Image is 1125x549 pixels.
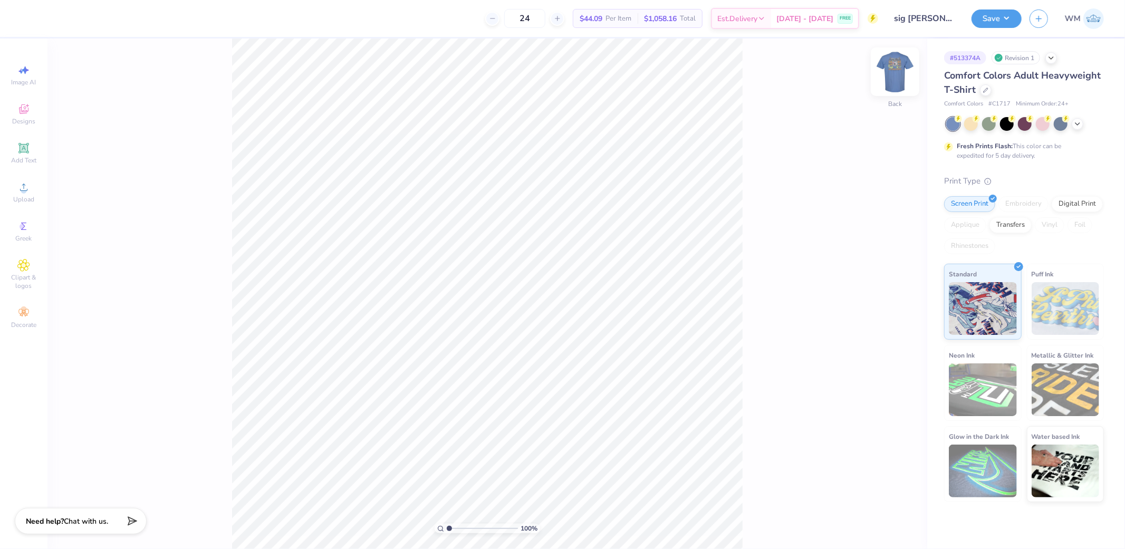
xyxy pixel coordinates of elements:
[886,8,964,29] input: Untitled Design
[1065,8,1104,29] a: WM
[949,268,977,280] span: Standard
[64,516,108,526] span: Chat with us.
[504,9,545,28] input: – –
[1032,282,1100,335] img: Puff Ink
[521,524,537,533] span: 100 %
[1032,431,1080,442] span: Water based Ink
[944,175,1104,187] div: Print Type
[944,196,995,212] div: Screen Print
[1032,363,1100,416] img: Metallic & Glitter Ink
[944,217,986,233] div: Applique
[944,100,983,109] span: Comfort Colors
[644,13,677,24] span: $1,058.16
[972,9,1022,28] button: Save
[949,350,975,361] span: Neon Ink
[12,78,36,86] span: Image AI
[949,431,1009,442] span: Glow in the Dark Ink
[840,15,851,22] span: FREE
[944,51,986,64] div: # 513374A
[1052,196,1103,212] div: Digital Print
[1032,445,1100,497] img: Water based Ink
[988,100,1011,109] span: # C1717
[957,141,1086,160] div: This color can be expedited for 5 day delivery.
[949,445,1017,497] img: Glow in the Dark Ink
[16,234,32,243] span: Greek
[992,51,1040,64] div: Revision 1
[1068,217,1092,233] div: Foil
[680,13,696,24] span: Total
[580,13,602,24] span: $44.09
[11,321,36,329] span: Decorate
[26,516,64,526] strong: Need help?
[776,13,833,24] span: [DATE] - [DATE]
[5,273,42,290] span: Clipart & logos
[888,100,902,109] div: Back
[12,117,35,126] span: Designs
[1032,350,1094,361] span: Metallic & Glitter Ink
[949,282,1017,335] img: Standard
[1035,217,1064,233] div: Vinyl
[998,196,1049,212] div: Embroidery
[957,142,1013,150] strong: Fresh Prints Flash:
[1083,8,1104,29] img: Wilfredo Manabat
[11,156,36,165] span: Add Text
[1065,13,1081,25] span: WM
[13,195,34,204] span: Upload
[717,13,757,24] span: Est. Delivery
[949,363,1017,416] img: Neon Ink
[989,217,1032,233] div: Transfers
[944,69,1101,96] span: Comfort Colors Adult Heavyweight T-Shirt
[1032,268,1054,280] span: Puff Ink
[605,13,631,24] span: Per Item
[1016,100,1069,109] span: Minimum Order: 24 +
[874,51,916,93] img: Back
[944,238,995,254] div: Rhinestones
